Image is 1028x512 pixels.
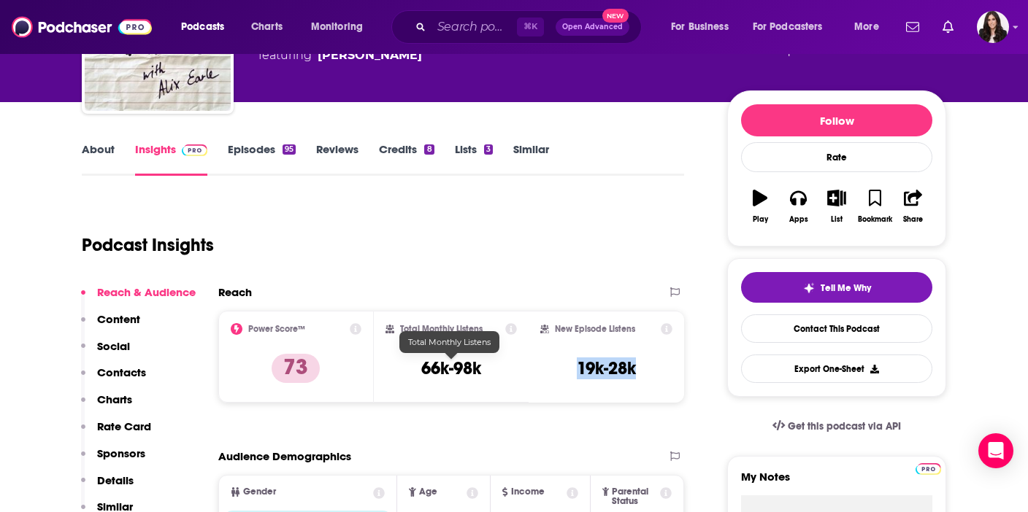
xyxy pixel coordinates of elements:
[753,215,768,224] div: Play
[258,47,553,64] span: featuring
[741,470,932,495] label: My Notes
[858,215,892,224] div: Bookmark
[400,324,483,334] h2: Total Monthly Listens
[761,408,913,444] a: Get this podcast via API
[311,17,363,37] span: Monitoring
[301,15,382,39] button: open menu
[97,285,196,299] p: Reach & Audience
[242,15,291,39] a: Charts
[97,392,132,406] p: Charts
[405,10,656,44] div: Search podcasts, credits, & more...
[602,9,629,23] span: New
[419,487,437,497] span: Age
[81,446,145,473] button: Sponsors
[831,215,843,224] div: List
[977,11,1009,43] img: User Profile
[421,357,481,379] h3: 66k-98k
[81,419,151,446] button: Rate Card
[856,180,894,233] button: Bookmark
[903,215,923,224] div: Share
[513,142,549,176] a: Similar
[937,15,959,39] a: Show notifications dropdown
[228,142,296,176] a: Episodes95
[977,11,1009,43] button: Show profile menu
[97,419,151,433] p: Rate Card
[135,142,207,176] a: InsightsPodchaser Pro
[218,285,252,299] h2: Reach
[97,339,130,353] p: Social
[916,463,941,475] img: Podchaser Pro
[171,15,243,39] button: open menu
[316,142,358,176] a: Reviews
[455,142,493,176] a: Lists3
[97,365,146,379] p: Contacts
[408,337,491,347] span: Total Monthly Listens
[562,23,623,31] span: Open Advanced
[97,312,140,326] p: Content
[844,15,897,39] button: open menu
[743,15,844,39] button: open menu
[517,18,544,36] span: ⌘ K
[741,104,932,136] button: Follow
[272,354,320,383] p: 73
[788,420,901,433] span: Get this podcast via API
[511,487,545,497] span: Income
[803,282,815,294] img: tell me why sparkle
[779,180,817,233] button: Apps
[248,324,305,334] h2: Power Score™
[789,215,808,224] div: Apps
[82,142,115,176] a: About
[854,17,879,37] span: More
[81,339,130,366] button: Social
[283,144,296,155] div: 95
[894,180,932,233] button: Share
[978,433,1013,468] div: Open Intercom Messenger
[661,15,747,39] button: open menu
[741,272,932,303] button: tell me why sparkleTell Me Why
[243,487,276,497] span: Gender
[97,446,145,460] p: Sponsors
[741,314,932,343] a: Contact This Podcast
[900,15,925,39] a: Show notifications dropdown
[577,357,636,379] h3: 19k-28k
[379,142,434,176] a: Credits8
[182,144,207,156] img: Podchaser Pro
[81,285,196,312] button: Reach & Audience
[555,324,635,334] h2: New Episode Listens
[81,392,132,419] button: Charts
[251,17,283,37] span: Charts
[821,282,871,294] span: Tell Me Why
[556,18,629,36] button: Open AdvancedNew
[424,144,434,155] div: 8
[82,234,214,256] h1: Podcast Insights
[218,449,351,463] h2: Audience Demographics
[741,354,932,383] button: Export One-Sheet
[818,180,856,233] button: List
[318,47,422,64] a: [PERSON_NAME]
[977,11,1009,43] span: Logged in as RebeccaShapiro
[484,144,493,155] div: 3
[81,473,134,500] button: Details
[97,473,134,487] p: Details
[81,312,140,339] button: Content
[741,142,932,172] div: Rate
[671,17,729,37] span: For Business
[753,17,823,37] span: For Podcasters
[431,15,517,39] input: Search podcasts, credits, & more...
[12,13,152,41] img: Podchaser - Follow, Share and Rate Podcasts
[181,17,224,37] span: Podcasts
[741,180,779,233] button: Play
[916,461,941,475] a: Pro website
[612,487,657,506] span: Parental Status
[81,365,146,392] button: Contacts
